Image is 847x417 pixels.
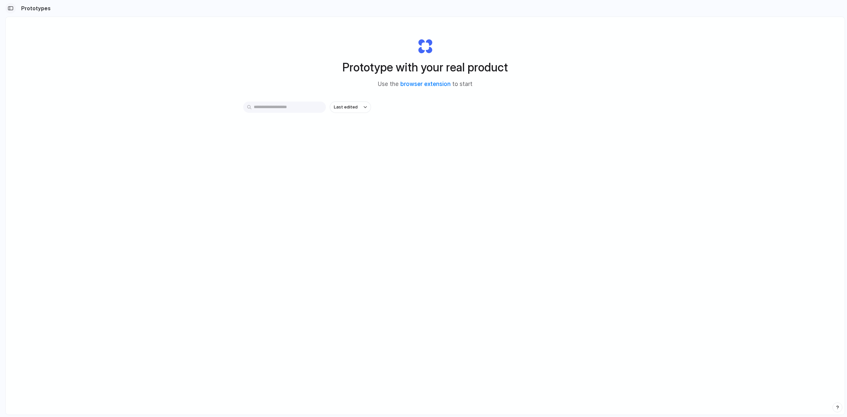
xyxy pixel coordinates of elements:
[342,59,508,76] h1: Prototype with your real product
[400,81,451,87] a: browser extension
[378,80,472,89] span: Use the to start
[334,104,358,110] span: Last edited
[330,102,371,113] button: Last edited
[19,4,51,12] h2: Prototypes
